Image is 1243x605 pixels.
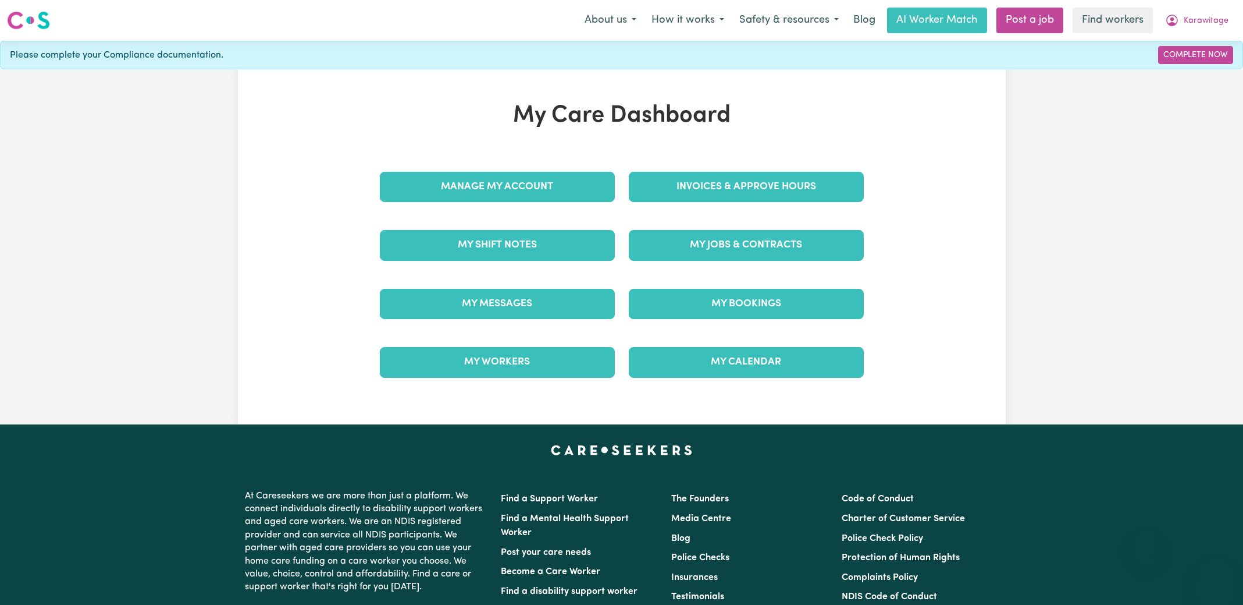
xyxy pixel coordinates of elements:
[629,347,864,377] a: My Calendar
[1196,558,1234,596] iframe: Button to launch messaging window
[10,48,223,62] span: Please complete your Compliance documentation.
[842,573,918,582] a: Complaints Policy
[551,445,692,455] a: Careseekers home page
[501,514,629,537] a: Find a Mental Health Support Worker
[671,514,731,523] a: Media Centre
[501,587,637,596] a: Find a disability support worker
[629,230,864,260] a: My Jobs & Contracts
[1134,530,1157,554] iframe: Close message
[671,573,718,582] a: Insurances
[245,485,487,599] p: At Careseekers we are more than just a platform. We connect individuals directly to disability su...
[996,8,1063,33] a: Post a job
[380,289,615,319] a: My Messages
[1158,46,1233,64] a: Complete Now
[7,7,50,34] a: Careseekers logo
[842,514,965,523] a: Charter of Customer Service
[846,8,882,33] a: Blog
[671,534,690,543] a: Blog
[380,347,615,377] a: My Workers
[1073,8,1153,33] a: Find workers
[7,10,50,31] img: Careseekers logo
[842,553,960,562] a: Protection of Human Rights
[629,289,864,319] a: My Bookings
[842,534,923,543] a: Police Check Policy
[671,553,729,562] a: Police Checks
[629,172,864,202] a: Invoices & Approve Hours
[842,494,914,504] a: Code of Conduct
[842,592,937,602] a: NDIS Code of Conduct
[1184,15,1228,27] span: Karawitage
[1157,8,1236,33] button: My Account
[501,567,600,576] a: Become a Care Worker
[380,230,615,260] a: My Shift Notes
[380,172,615,202] a: Manage My Account
[501,548,591,557] a: Post your care needs
[887,8,987,33] a: AI Worker Match
[644,8,732,33] button: How it works
[501,494,598,504] a: Find a Support Worker
[671,592,724,602] a: Testimonials
[373,102,871,130] h1: My Care Dashboard
[732,8,846,33] button: Safety & resources
[671,494,729,504] a: The Founders
[577,8,644,33] button: About us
